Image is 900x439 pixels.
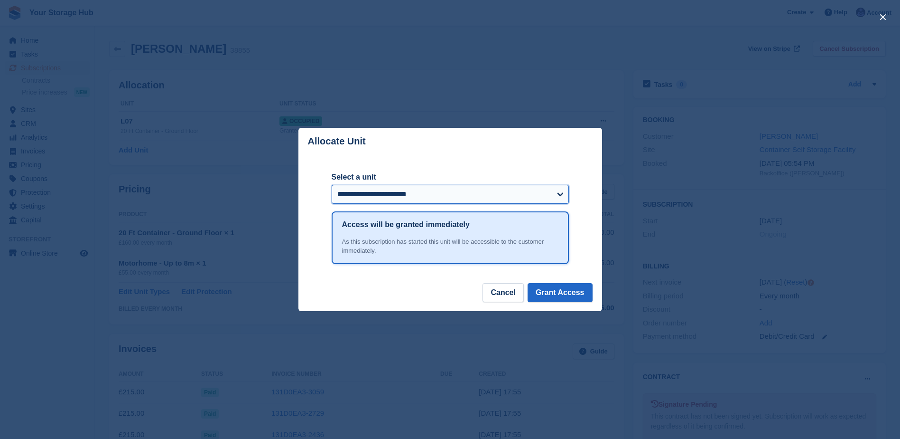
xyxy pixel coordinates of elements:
label: Select a unit [332,172,569,183]
button: Cancel [482,283,523,302]
button: Grant Access [528,283,593,302]
p: Allocate Unit [308,136,366,147]
div: As this subscription has started this unit will be accessible to the customer immediately. [342,237,558,256]
button: close [875,10,891,25]
h1: Access will be granted immediately [342,219,470,230]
